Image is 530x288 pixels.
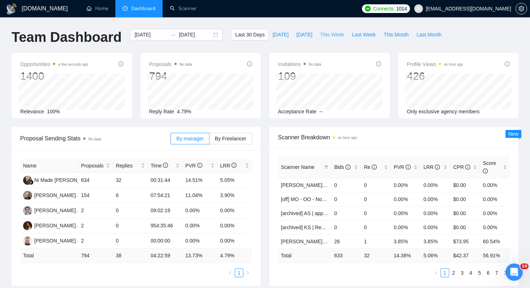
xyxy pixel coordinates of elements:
span: info-circle [372,165,377,170]
span: info-circle [118,61,123,66]
iframe: Intercom live chat [505,263,523,281]
td: 04:22:59 [148,249,182,263]
a: 7 [493,269,501,277]
td: 0 [331,178,361,192]
td: 0.00% [217,218,252,234]
button: Last 30 Days [231,29,269,40]
td: 32 [361,248,391,262]
td: 954:35:46 [148,218,182,234]
span: Proposals [81,162,105,170]
a: JF[PERSON_NAME] [23,237,76,243]
span: dashboard [123,6,128,11]
li: 1 [235,269,243,277]
a: [archived] AS | app dev|Shopify | [PERSON_NAME] [281,210,397,216]
li: Previous Page [226,269,235,277]
h1: Team Dashboard [12,29,122,46]
span: swap-right [170,32,176,38]
span: Bids [334,164,350,170]
td: 0 [113,234,147,249]
a: 4 [467,269,475,277]
td: 3.85% [391,234,421,248]
span: info-circle [483,169,488,174]
a: searchScanner [170,5,196,12]
span: info-circle [465,165,470,170]
span: [DATE] [296,31,312,39]
button: This Week [316,29,348,40]
span: [DATE] [273,31,288,39]
span: right [246,271,250,275]
td: $ 42.37 [450,248,480,262]
span: left [228,271,233,275]
td: Total [278,248,331,262]
span: info-circle [163,163,168,168]
a: 3 [458,269,466,277]
td: 0 [331,192,361,206]
span: Replies [116,162,139,170]
div: [PERSON_NAME] [34,191,76,199]
td: 0.00% [182,203,217,218]
span: Relevance [20,109,44,114]
span: Reply Rate [149,109,174,114]
span: info-circle [345,165,350,170]
span: -- [319,109,323,114]
span: LRR [423,164,440,170]
td: 0.00% [391,206,421,220]
td: 5.05% [217,173,252,188]
span: CPR [453,164,470,170]
td: 4.79 % [217,249,252,263]
div: [PERSON_NAME] [34,237,76,245]
div: [PERSON_NAME] [34,222,76,230]
td: 0 [361,220,391,234]
li: Next Page [243,269,252,277]
span: Scanner Name [281,164,314,170]
time: an hour ago [444,62,463,66]
td: 0.00% [480,178,510,192]
span: Scanner Breakdown [278,133,510,142]
td: 0.00% [480,192,510,206]
td: 0.00% [182,234,217,249]
span: info-circle [406,165,411,170]
div: 794 [149,69,192,83]
td: $0.00 [450,206,480,220]
span: user [416,6,421,11]
td: 0.00% [420,178,450,192]
img: upwork-logo.png [365,6,371,12]
td: 0.00% [217,234,252,249]
a: 5 [476,269,483,277]
button: Last Month [412,29,445,40]
span: info-circle [435,165,440,170]
td: 11.04% [182,188,217,203]
td: 56.91 % [480,248,510,262]
td: Total [20,249,78,263]
td: 32 [113,173,147,188]
span: By Freelancer [215,136,246,141]
td: 07:54:21 [148,188,182,203]
td: 0 [361,206,391,220]
span: Last Month [416,31,441,39]
span: info-circle [505,61,510,66]
th: Name [20,159,78,173]
td: 634 [78,173,113,188]
span: info-circle [376,61,381,66]
span: Only exclusive agency members [407,109,480,114]
td: 0 [331,220,361,234]
li: Previous Page [432,269,441,277]
button: [DATE] [292,29,316,40]
td: 0.00% [480,206,510,220]
img: logo [6,3,17,15]
td: 0 [113,203,147,218]
span: filter [324,165,328,169]
div: 1400 [20,69,88,83]
li: 1 [441,269,449,277]
td: 0.00% [182,218,217,234]
span: right [503,271,508,275]
td: 60.54% [480,234,510,248]
span: Proposal Sending Stats [20,134,171,143]
li: Next Page [501,269,510,277]
a: 6 [484,269,492,277]
td: 00:31:44 [148,173,182,188]
span: left [434,271,438,275]
td: 0.00% [480,220,510,234]
div: 109 [278,69,321,83]
td: 0.00% [420,192,450,206]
